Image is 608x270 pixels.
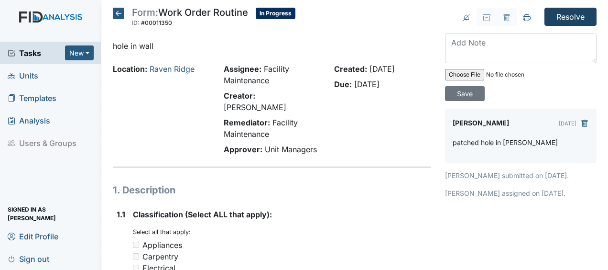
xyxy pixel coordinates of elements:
strong: Location: [113,64,147,74]
span: Templates [8,90,56,105]
span: ID: [132,19,140,26]
span: [PERSON_NAME] [224,102,286,112]
span: #00011350 [141,19,172,26]
input: Carpentry [133,253,139,259]
span: [DATE] [369,64,395,74]
strong: Remediator: [224,118,270,127]
strong: Approver: [224,145,262,154]
label: [PERSON_NAME] [453,116,509,130]
small: [DATE] [559,120,576,127]
button: New [65,45,94,60]
p: hole in wall [113,40,431,52]
span: Form: [132,7,158,18]
label: 1.1 [117,209,125,220]
strong: Creator: [224,91,255,101]
span: Analysis [8,113,50,128]
span: In Progress [256,8,295,19]
div: Work Order Routine [132,8,248,29]
p: [PERSON_NAME] submitted on [DATE]. [445,170,597,180]
div: Carpentry [142,251,178,262]
span: Edit Profile [8,229,58,244]
input: Save [445,86,485,101]
span: Sign out [8,251,49,266]
span: Classification (Select ALL that apply): [133,210,272,219]
strong: Assignee: [224,64,261,74]
a: Tasks [8,47,65,59]
p: patched hole in [PERSON_NAME] [453,137,558,147]
h1: 1. Description [113,183,431,197]
p: [PERSON_NAME] assigned on [DATE]. [445,188,597,198]
input: Appliances [133,242,139,248]
input: Resolve [544,8,597,26]
span: Signed in as [PERSON_NAME] [8,206,94,221]
strong: Due: [334,79,352,89]
small: Select all that apply: [133,228,191,236]
div: Appliances [142,239,182,251]
span: [DATE] [354,79,380,89]
a: Raven Ridge [150,64,195,74]
span: Units [8,68,38,83]
strong: Created: [334,64,367,74]
span: Unit Managers [265,145,317,154]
